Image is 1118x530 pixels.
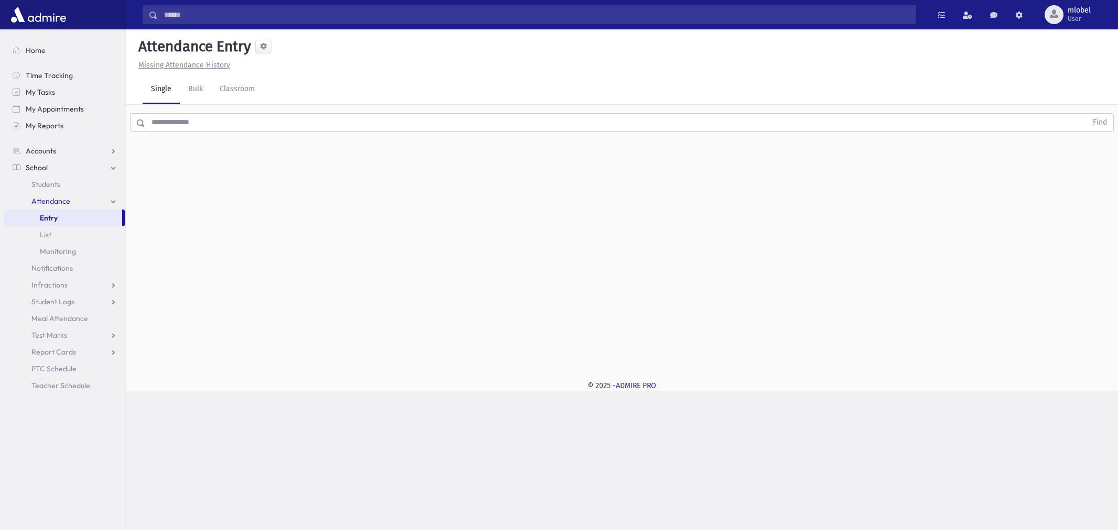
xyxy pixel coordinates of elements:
[180,75,211,104] a: Bulk
[4,84,125,101] a: My Tasks
[26,163,48,172] span: School
[31,330,67,340] span: Test Marks
[4,293,125,310] a: Student Logs
[26,46,46,55] span: Home
[4,360,125,377] a: PTC Schedule
[4,193,125,209] a: Attendance
[4,327,125,344] a: Test Marks
[26,71,73,80] span: Time Tracking
[4,159,125,176] a: School
[4,176,125,193] a: Students
[134,61,230,70] a: Missing Attendance History
[4,260,125,277] a: Notifications
[4,67,125,84] a: Time Tracking
[4,226,125,243] a: List
[1068,6,1091,15] span: mlobel
[1068,15,1091,23] span: User
[4,42,125,59] a: Home
[31,364,77,373] span: PTC Schedule
[138,61,230,70] u: Missing Attendance History
[4,117,125,134] a: My Reports
[4,344,125,360] a: Report Cards
[616,381,656,390] a: ADMIRE PRO
[4,209,122,226] a: Entry
[134,38,251,56] h5: Attendance Entry
[40,230,51,239] span: List
[26,87,55,97] span: My Tasks
[31,297,74,306] span: Student Logs
[26,121,63,130] span: My Reports
[4,277,125,293] a: Infractions
[31,196,70,206] span: Attendance
[40,247,76,256] span: Monitoring
[31,314,88,323] span: Meal Attendance
[31,381,90,390] span: Teacher Schedule
[143,75,180,104] a: Single
[31,180,60,189] span: Students
[4,243,125,260] a: Monitoring
[1087,114,1113,131] button: Find
[31,347,76,357] span: Report Cards
[31,263,73,273] span: Notifications
[4,101,125,117] a: My Appointments
[26,146,56,156] span: Accounts
[4,377,125,394] a: Teacher Schedule
[26,104,84,114] span: My Appointments
[4,310,125,327] a: Meal Attendance
[143,380,1101,391] div: © 2025 -
[4,142,125,159] a: Accounts
[158,5,916,24] input: Search
[211,75,263,104] a: Classroom
[8,4,69,25] img: AdmirePro
[31,280,68,290] span: Infractions
[40,213,58,223] span: Entry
